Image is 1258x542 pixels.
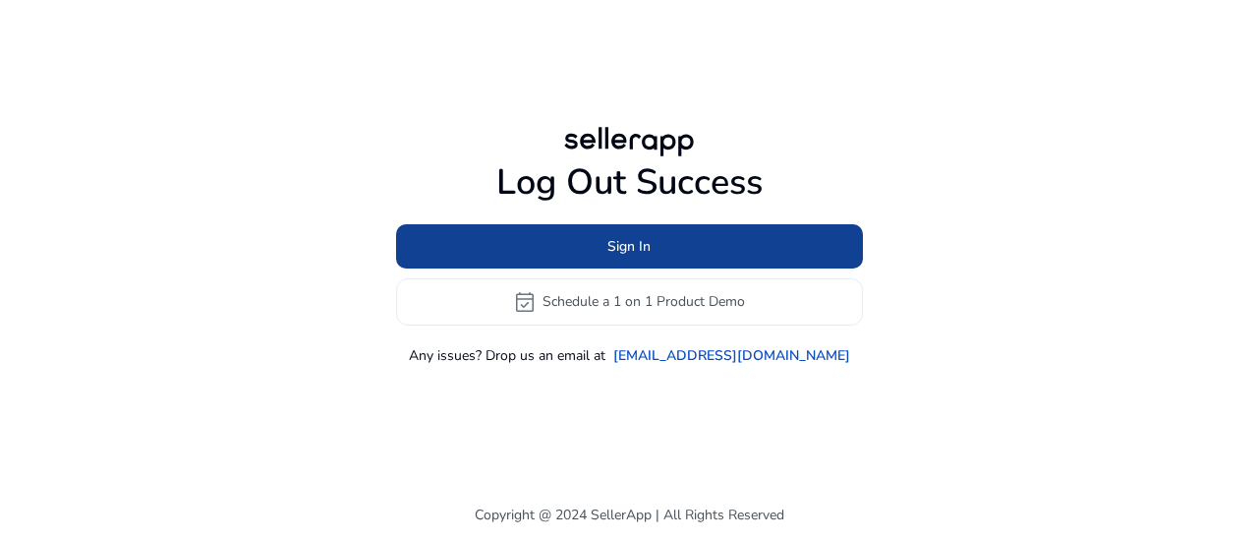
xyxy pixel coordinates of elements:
span: Sign In [607,236,651,257]
a: [EMAIL_ADDRESS][DOMAIN_NAME] [613,345,850,366]
span: event_available [513,290,537,314]
button: Sign In [396,224,863,269]
p: Any issues? Drop us an email at [409,345,605,366]
h1: Log Out Success [396,161,863,204]
button: event_availableSchedule a 1 on 1 Product Demo [396,278,863,326]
